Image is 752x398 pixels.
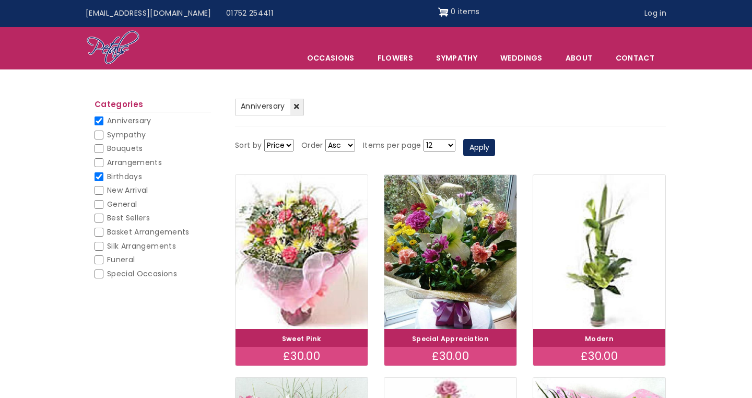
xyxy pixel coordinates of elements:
[412,334,489,343] a: Special Appreciation
[282,334,322,343] a: Sweet Pink
[425,47,488,69] a: Sympathy
[107,157,162,168] span: Arrangements
[463,139,495,157] button: Apply
[555,47,604,69] a: About
[107,143,143,154] span: Bouquets
[107,254,135,265] span: Funeral
[107,171,142,182] span: Birthdays
[451,6,479,17] span: 0 items
[219,4,280,24] a: 01752 254411
[86,30,140,66] img: Home
[605,47,665,69] a: Contact
[107,199,137,209] span: General
[301,139,323,152] label: Order
[384,175,516,329] img: Special Appreciation
[241,101,285,111] span: Anniversary
[107,241,176,251] span: Silk Arrangements
[489,47,554,69] span: Weddings
[533,347,665,366] div: £30.00
[107,185,148,195] span: New Arrival
[384,347,516,366] div: £30.00
[235,139,262,152] label: Sort by
[236,175,368,329] img: Sweet Pink
[78,4,219,24] a: [EMAIL_ADDRESS][DOMAIN_NAME]
[367,47,424,69] a: Flowers
[637,4,674,24] a: Log in
[107,115,151,126] span: Anniversary
[296,47,366,69] span: Occasions
[236,347,368,366] div: £30.00
[107,130,146,140] span: Sympathy
[107,213,150,223] span: Best Sellers
[438,4,480,20] a: Shopping cart 0 items
[235,99,304,115] a: Anniversary
[95,100,211,112] h2: Categories
[585,334,614,343] a: Modern
[107,268,177,279] span: Special Occasions
[363,139,421,152] label: Items per page
[107,227,190,237] span: Basket Arrangements
[533,175,665,329] img: Modern
[438,4,449,20] img: Shopping cart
